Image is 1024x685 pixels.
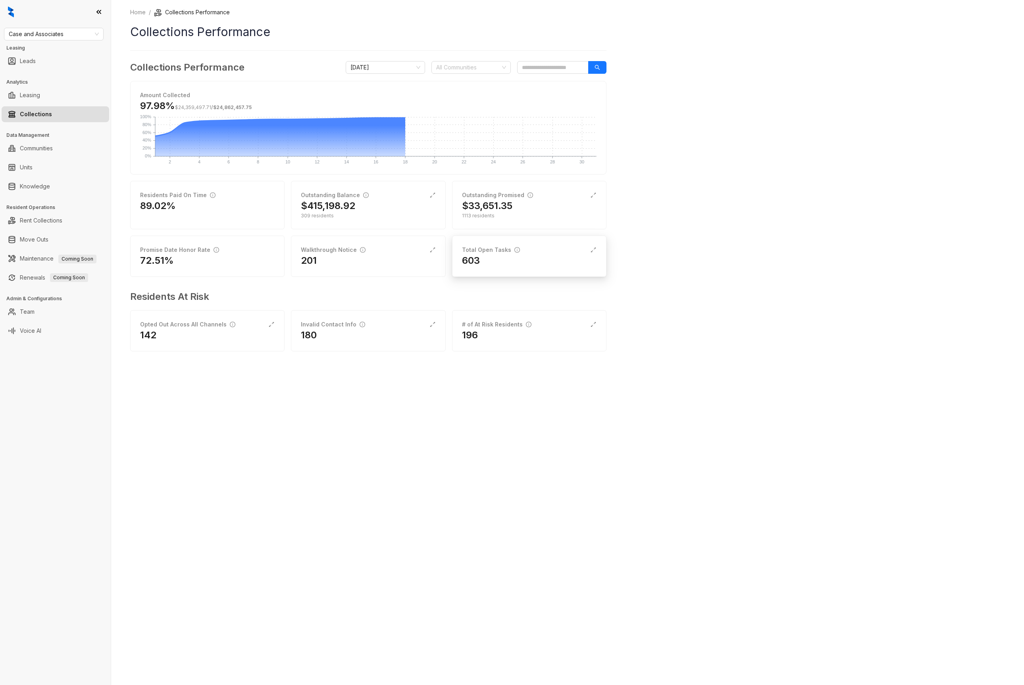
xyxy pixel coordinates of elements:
[550,159,555,164] text: 28
[301,212,435,219] div: 309 residents
[140,114,151,119] text: 100%
[285,159,290,164] text: 10
[6,204,111,211] h3: Resident Operations
[301,254,317,267] h2: 201
[360,322,365,327] span: info-circle
[2,106,109,122] li: Collections
[301,320,365,329] div: Invalid Contact Info
[154,8,230,17] li: Collections Performance
[462,329,478,342] h2: 196
[130,60,244,75] h3: Collections Performance
[142,130,151,135] text: 60%
[579,159,584,164] text: 30
[20,232,48,248] a: Move Outs
[520,159,525,164] text: 26
[175,104,211,110] span: $24,359,497.71
[230,322,235,327] span: info-circle
[2,251,109,267] li: Maintenance
[350,61,420,73] span: August 2025
[432,159,437,164] text: 20
[462,191,533,200] div: Outstanding Promised
[344,159,349,164] text: 14
[429,192,436,198] span: expand-alt
[526,322,531,327] span: info-circle
[227,159,230,164] text: 6
[175,104,252,110] span: /
[20,213,62,228] a: Rent Collections
[462,212,597,219] div: 1113 residents
[2,87,109,103] li: Leasing
[20,270,88,286] a: RenewalsComing Soon
[20,53,36,69] a: Leads
[149,8,151,17] li: /
[462,246,520,254] div: Total Open Tasks
[58,255,96,263] span: Coming Soon
[590,192,597,198] span: expand-alt
[462,159,466,164] text: 22
[2,178,109,194] li: Knowledge
[20,140,53,156] a: Communities
[142,146,151,150] text: 20%
[590,321,597,328] span: expand-alt
[257,159,259,164] text: 8
[129,8,147,17] a: Home
[2,304,109,320] li: Team
[429,321,436,328] span: expand-alt
[2,232,109,248] li: Move Outs
[8,6,14,17] img: logo
[491,159,496,164] text: 24
[462,254,480,267] h2: 603
[6,132,111,139] h3: Data Management
[2,53,109,69] li: Leads
[140,92,190,98] strong: Amount Collected
[140,320,235,329] div: Opted Out Across All Channels
[462,320,531,329] div: # of At Risk Residents
[462,200,512,212] h2: $33,651.35
[213,104,252,110] span: $24,862,457.75
[210,192,216,198] span: info-circle
[595,65,600,70] span: search
[301,191,369,200] div: Outstanding Balance
[514,247,520,253] span: info-circle
[9,28,99,40] span: Case and Associates
[2,140,109,156] li: Communities
[20,87,40,103] a: Leasing
[20,106,52,122] a: Collections
[20,178,50,194] a: Knowledge
[145,154,151,158] text: 0%
[527,192,533,198] span: info-circle
[2,323,109,339] li: Voice AI
[20,304,35,320] a: Team
[6,79,111,86] h3: Analytics
[301,329,317,342] h2: 180
[140,254,174,267] h2: 72.51%
[363,192,369,198] span: info-circle
[360,247,366,253] span: info-circle
[2,159,109,175] li: Units
[140,200,176,212] h2: 89.02%
[301,200,355,212] h2: $415,198.92
[142,122,151,127] text: 80%
[6,295,111,302] h3: Admin & Configurations
[130,290,600,304] h3: Residents At Risk
[140,191,216,200] div: Residents Paid On Time
[130,23,606,41] h1: Collections Performance
[2,270,109,286] li: Renewals
[301,246,366,254] div: Walkthrough Notice
[590,247,597,253] span: expand-alt
[20,159,33,175] a: Units
[142,138,151,142] text: 40%
[140,329,156,342] h2: 142
[140,246,219,254] div: Promise Date Honor Rate
[198,159,200,164] text: 4
[20,323,41,339] a: Voice AI
[214,247,219,253] span: info-circle
[50,273,88,282] span: Coming Soon
[315,159,320,164] text: 12
[268,321,275,328] span: expand-alt
[373,159,378,164] text: 16
[6,44,111,52] h3: Leasing
[169,159,171,164] text: 2
[429,247,436,253] span: expand-alt
[2,213,109,228] li: Rent Collections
